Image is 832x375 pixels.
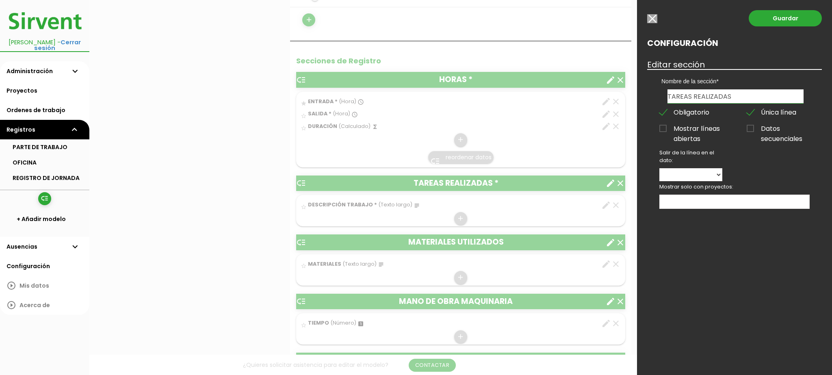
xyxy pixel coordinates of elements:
p: Mostrar solo con proyectos: [659,183,810,191]
span: Obligatorio [659,107,709,117]
span: Única línea [747,107,796,117]
label: Nombre de la sección [661,77,810,85]
p: Salir de la línea en el dato: [659,149,722,164]
a: Guardar [749,10,822,26]
select: Salir de la línea en el dato: [659,168,722,181]
span: Datos secuenciales [747,124,810,134]
h3: Editar sección [647,60,822,69]
input: Mostrar solo con proyectos: [660,195,668,206]
h2: Configuración [647,39,822,48]
span: Mostrar líneas abiertas [659,124,722,134]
